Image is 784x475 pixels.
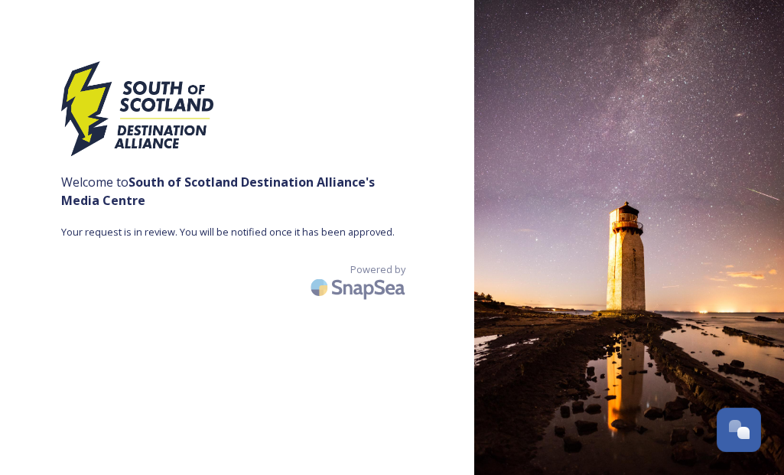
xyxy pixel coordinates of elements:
img: SnapSea Logo [306,269,413,305]
img: 2021_SSH_Destination_colour.png [61,61,214,165]
strong: South of Scotland Destination Alliance 's Media Centre [61,174,375,209]
span: Your request is in review. You will be notified once it has been approved. [61,225,413,239]
span: Powered by [350,262,405,277]
span: Welcome to [61,173,413,210]
button: Open Chat [717,408,761,452]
